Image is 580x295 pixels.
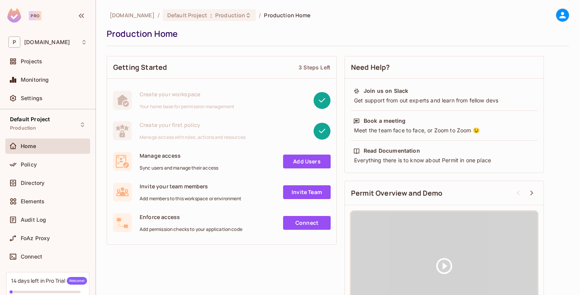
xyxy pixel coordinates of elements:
span: FoAz Proxy [21,235,50,241]
span: Audit Log [21,217,46,223]
div: Join us on Slack [364,87,408,95]
span: Welcome! [67,277,87,285]
span: Add members to this workspace or environment [140,196,242,202]
span: Permit Overview and Demo [351,188,443,198]
span: Default Project [10,116,50,122]
span: Policy [21,162,37,168]
span: Workspace: permit.io [24,39,70,45]
div: Book a meeting [364,117,405,125]
div: Pro [29,11,41,20]
span: Add permission checks to your application code [140,226,242,232]
span: Create your first policy [140,121,246,129]
span: Monitoring [21,77,49,83]
div: Production Home [107,28,565,40]
div: Read Documentation [364,147,420,155]
a: Add Users [283,155,331,168]
span: Connect [21,254,42,260]
div: Everything there is to know about Permit in one place [353,157,535,164]
span: the active workspace [110,12,155,19]
div: 14 days left in Pro Trial [11,277,87,285]
span: Home [21,143,36,149]
span: Directory [21,180,44,186]
li: / [158,12,160,19]
span: Enforce access [140,213,242,221]
span: : [210,12,213,18]
div: Get support from out experts and learn from fellow devs [353,97,535,104]
span: Elements [21,198,44,204]
span: Invite your team members [140,183,242,190]
span: Production [215,12,245,19]
img: SReyMgAAAABJRU5ErkJggg== [7,8,21,23]
span: Your home base for permission management [140,104,234,110]
span: Projects [21,58,42,64]
a: Connect [283,216,331,230]
span: Manage access with roles, actions and resources [140,134,246,140]
span: Default Project [167,12,207,19]
span: Production Home [264,12,310,19]
span: Need Help? [351,63,390,72]
span: Manage access [140,152,218,159]
div: Meet the team face to face, or Zoom to Zoom 😉 [353,127,535,134]
li: / [259,12,261,19]
span: Create your workspace [140,91,234,98]
span: Sync users and manage their access [140,165,218,171]
span: P [8,36,20,48]
a: Invite Team [283,185,331,199]
span: Getting Started [113,63,167,72]
span: Production [10,125,36,131]
span: Settings [21,95,43,101]
div: 3 Steps Left [298,64,330,71]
